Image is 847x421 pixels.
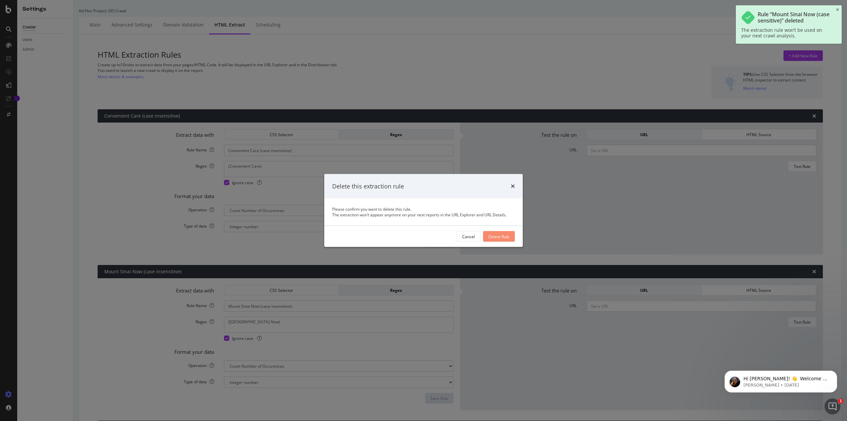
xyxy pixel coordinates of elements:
[758,11,830,24] div: Rule “Mount Sinai Now (case sensitive)” deleted
[836,8,839,12] div: close toast
[324,174,523,247] div: modal
[715,357,847,403] iframe: Intercom notifications message
[511,182,515,190] div: times
[488,234,510,239] div: Delete Rule
[332,206,515,218] div: Please confirm you want to delete this rule. The extraction won’t appear anymore on your next rep...
[825,398,840,414] iframe: Intercom live chat
[483,231,515,242] button: Delete Rule
[332,182,404,190] div: Delete this extraction rule
[462,234,475,239] div: Cancel
[741,27,830,38] div: The extraction rule won’t be used on your next crawl analysis.
[457,231,480,242] button: Cancel
[838,398,843,404] span: 1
